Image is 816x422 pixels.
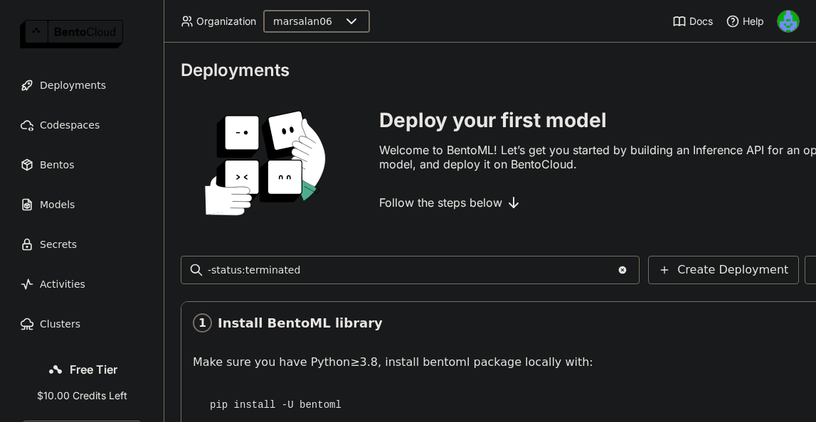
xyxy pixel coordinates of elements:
[40,276,85,293] span: Activities
[273,14,332,28] div: marsalan06
[40,315,80,332] span: Clusters
[11,310,152,338] a: Clusters
[11,270,152,298] a: Activities
[193,313,212,332] i: 1
[11,151,152,179] a: Bentos
[196,15,256,28] span: Organization
[334,15,335,29] input: Selected marsalan06.
[40,117,100,134] span: Codespaces
[206,259,617,281] input: Search
[743,15,764,28] span: Help
[70,362,117,377] span: Free Tier
[11,190,152,219] a: Models
[40,156,74,173] span: Bentos
[379,195,502,210] span: Follow the steps below
[11,111,152,139] a: Codespaces
[648,256,799,284] button: Create Deployment
[11,230,152,259] a: Secrets
[672,14,713,28] a: Docs
[726,14,764,28] div: Help
[23,389,141,402] div: $10.00 Credits Left
[11,71,152,99] a: Deployments
[20,20,123,48] img: logo
[40,196,75,213] span: Models
[778,11,799,32] img: Arsalan Muhammad
[617,264,628,276] svg: Clear value
[40,77,106,94] span: Deployments
[40,236,77,253] span: Secrets
[689,15,713,28] span: Docs
[192,109,345,216] img: cover onboarding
